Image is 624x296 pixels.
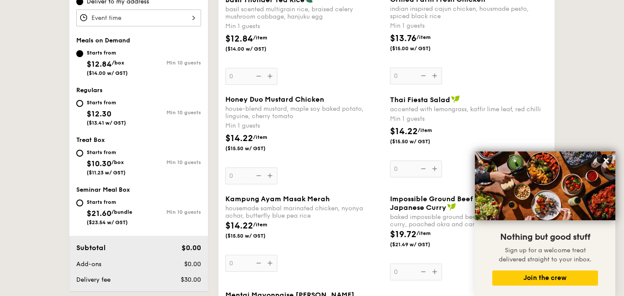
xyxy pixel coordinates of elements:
span: ($14.00 w/ GST) [225,45,284,52]
span: /item [253,134,267,140]
span: ($23.54 w/ GST) [87,219,128,225]
span: /box [112,60,124,66]
span: Sign up for a welcome treat delivered straight to your inbox. [499,247,591,263]
span: $13.76 [390,33,416,44]
span: Add-ons [76,261,101,268]
span: ($15.00 w/ GST) [390,45,449,52]
div: Starts from [87,99,126,106]
span: $12.84 [225,34,253,44]
div: Min 1 guests [390,115,548,123]
div: Min 1 guests [225,122,383,130]
span: Nothing but good stuff [500,232,590,242]
span: ($13.41 w/ GST) [87,120,126,126]
div: Starts from [87,49,128,56]
span: Delivery fee [76,276,110,283]
span: $30.00 [181,276,201,283]
div: Min 10 guests [139,159,201,165]
div: Min 10 guests [139,109,201,116]
input: Starts from$10.30/box($11.23 w/ GST)Min 10 guests [76,150,83,157]
span: $14.22 [225,133,253,144]
span: /box [111,159,124,165]
span: $0.00 [182,244,201,252]
button: Join the crew [492,270,598,286]
div: accented with lemongrass, kaffir lime leaf, red chilli [390,106,548,113]
div: Starts from [87,199,132,206]
span: Meals on Demand [76,37,130,44]
div: baked impossible ground beef hamburg, japanese curry, poached okra and carrot [390,213,548,228]
span: /item [253,35,267,41]
span: /item [418,127,432,133]
img: icon-vegan.f8ff3823.svg [451,95,460,103]
span: Seminar Meal Box [76,186,130,193]
div: Min 1 guests [390,22,548,30]
span: Treat Box [76,136,105,144]
span: ($15.50 w/ GST) [390,138,449,145]
span: ($11.23 w/ GST) [87,170,126,176]
span: ($15.50 w/ GST) [225,145,284,152]
span: $12.30 [87,109,111,119]
span: $0.00 [184,261,201,268]
div: Starts from [87,149,126,156]
span: $12.84 [87,59,112,69]
div: Min 1 guests [225,22,383,31]
span: /item [416,34,431,40]
div: Min 10 guests [139,60,201,66]
div: housemade sambal marinated chicken, nyonya achar, butterfly blue pea rice [225,205,383,219]
input: Starts from$12.30($13.41 w/ GST)Min 10 guests [76,100,83,107]
span: $21.60 [87,209,111,218]
img: DSC07876-Edit02-Large.jpeg [475,151,615,220]
span: /bundle [111,209,132,215]
span: ($21.49 w/ GST) [390,241,449,248]
div: basil scented multigrain rice, braised celery mushroom cabbage, hanjuku egg [225,6,383,20]
span: Impossible Ground Beef Hamburg with Japanese Curry [390,195,524,212]
input: Event time [76,10,201,26]
img: icon-vegan.f8ff3823.svg [447,203,456,211]
div: Min 10 guests [139,209,201,215]
span: Thai Fiesta Salad [390,96,450,104]
span: $14.22 [225,221,253,231]
input: Starts from$12.84/box($14.00 w/ GST)Min 10 guests [76,50,83,57]
span: /item [253,222,267,228]
span: Subtotal [76,244,106,252]
button: Close [599,154,613,167]
input: Starts from$21.60/bundle($23.54 w/ GST)Min 10 guests [76,199,83,206]
span: $14.22 [390,126,418,137]
span: ($14.00 w/ GST) [87,70,128,76]
div: house-blend mustard, maple soy baked potato, linguine, cherry tomato [225,105,383,120]
span: $19.72 [390,229,416,240]
span: Kampung Ayam Masak Merah [225,195,330,203]
span: Regulars [76,87,103,94]
span: ($15.50 w/ GST) [225,232,284,239]
div: indian inspired cajun chicken, housmade pesto, spiced black rice [390,5,548,20]
span: Honey Duo Mustard Chicken [225,95,324,103]
span: /item [416,230,431,236]
span: $10.30 [87,159,111,168]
